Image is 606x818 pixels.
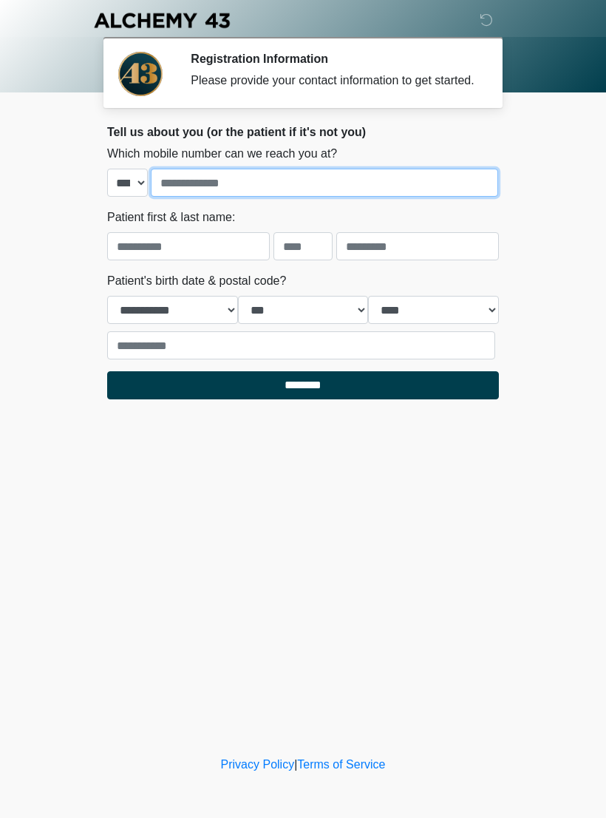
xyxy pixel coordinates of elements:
div: Please provide your contact information to get started. [191,72,477,89]
img: Alchemy 43 Logo [92,11,231,30]
a: | [294,758,297,771]
label: Which mobile number can we reach you at? [107,145,337,163]
label: Patient's birth date & postal code? [107,272,286,290]
h2: Tell us about you (or the patient if it's not you) [107,125,499,139]
img: Agent Avatar [118,52,163,96]
label: Patient first & last name: [107,209,235,226]
h2: Registration Information [191,52,477,66]
a: Terms of Service [297,758,385,771]
a: Privacy Policy [221,758,295,771]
